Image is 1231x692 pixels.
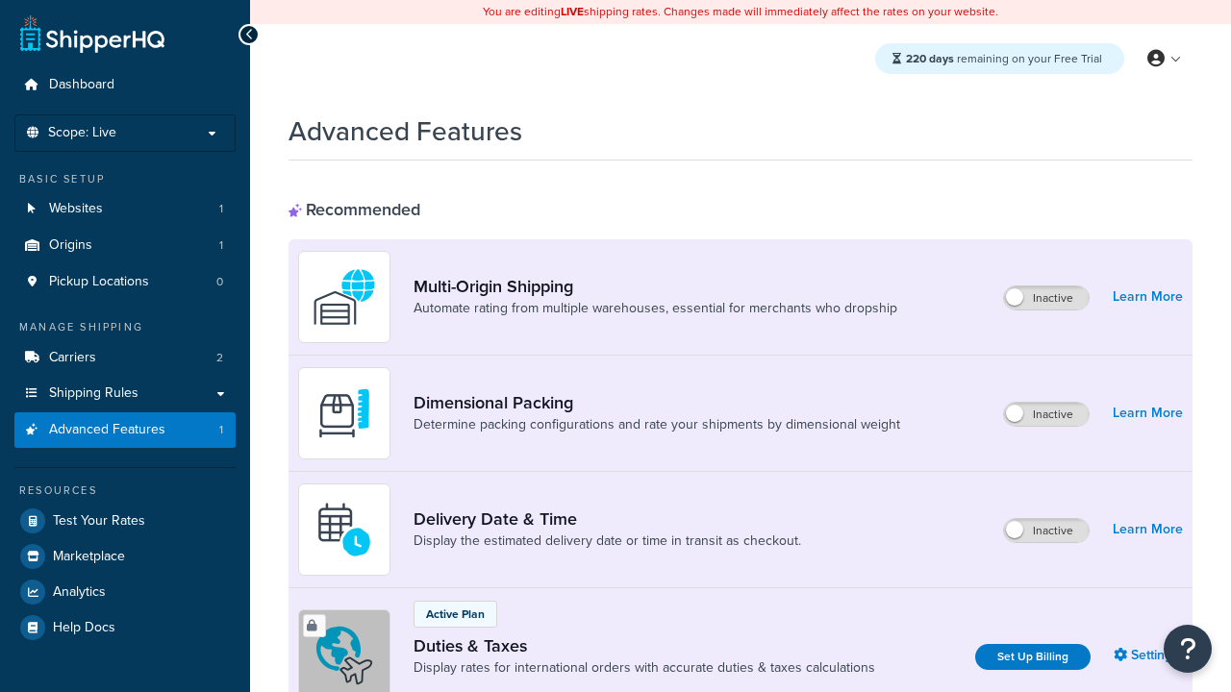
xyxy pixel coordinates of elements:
[216,274,223,290] span: 0
[49,237,92,254] span: Origins
[14,228,236,263] li: Origins
[216,350,223,366] span: 2
[1004,519,1089,542] label: Inactive
[414,635,875,656] a: Duties & Taxes
[1004,286,1089,309] label: Inactive
[14,340,236,376] a: Carriers2
[49,350,96,366] span: Carriers
[1113,516,1183,543] a: Learn More
[49,274,149,290] span: Pickup Locations
[14,319,236,335] div: Manage Shipping
[14,191,236,227] li: Websites
[414,658,875,678] a: Display rates for international orders with accurate duties & taxes calculations
[14,376,236,411] a: Shipping Rules
[1164,625,1212,673] button: Open Resource Center
[1113,284,1183,310] a: Learn More
[311,380,378,447] img: DTVBYsAAAAAASUVORK5CYII=
[414,508,801,530] a: Delivery Date & Time
[48,125,116,141] span: Scope: Live
[1004,403,1089,426] label: Inactive
[53,549,125,565] span: Marketplace
[561,3,584,20] b: LIVE
[49,385,138,402] span: Shipping Rules
[311,496,378,563] img: gfkeb5ejjkALwAAAABJRU5ErkJggg==
[49,77,114,93] span: Dashboard
[14,264,236,300] li: Pickup Locations
[426,605,485,623] p: Active Plan
[53,584,106,601] span: Analytics
[53,620,115,636] span: Help Docs
[219,201,223,217] span: 1
[14,412,236,448] li: Advanced Features
[311,263,378,331] img: WatD5o0RtDAAAAAElFTkSuQmCC
[14,575,236,609] a: Analytics
[14,482,236,499] div: Resources
[14,504,236,538] a: Test Your Rates
[414,531,801,551] a: Display the estimated delivery date or time in transit as checkout.
[14,610,236,645] a: Help Docs
[906,50,954,67] strong: 220 days
[14,412,236,448] a: Advanced Features1
[414,299,897,318] a: Automate rating from multiple warehouses, essential for merchants who dropship
[414,392,900,413] a: Dimensional Packing
[906,50,1102,67] span: remaining on your Free Trial
[414,276,897,297] a: Multi-Origin Shipping
[14,264,236,300] a: Pickup Locations0
[14,191,236,227] a: Websites1
[49,422,165,438] span: Advanced Features
[1113,400,1183,427] a: Learn More
[219,237,223,254] span: 1
[49,201,103,217] span: Websites
[1114,642,1183,669] a: Settings
[53,513,145,530] span: Test Your Rates
[14,67,236,103] a: Dashboard
[14,340,236,376] li: Carriers
[289,112,522,150] h1: Advanced Features
[975,644,1091,670] a: Set Up Billing
[14,171,236,187] div: Basic Setup
[219,422,223,438] span: 1
[289,199,420,220] div: Recommended
[14,539,236,574] a: Marketplace
[414,415,900,434] a: Determine packing configurations and rate your shipments by dimensional weight
[14,228,236,263] a: Origins1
